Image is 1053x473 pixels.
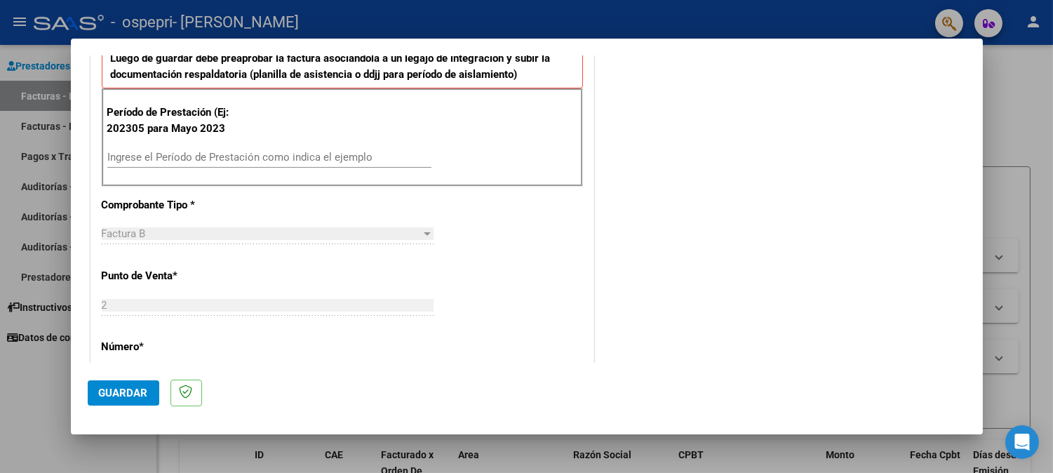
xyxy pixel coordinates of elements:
p: Comprobante Tipo * [102,197,246,213]
p: Punto de Venta [102,268,246,284]
p: Número [102,339,246,355]
div: Open Intercom Messenger [1005,425,1039,459]
button: Guardar [88,380,159,406]
span: Guardar [99,387,148,399]
p: Período de Prestación (Ej: 202305 para Mayo 2023 [107,105,248,136]
strong: Luego de guardar debe preaprobar la factura asociandola a un legajo de integración y subir la doc... [111,52,551,81]
span: Factura B [102,227,146,240]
